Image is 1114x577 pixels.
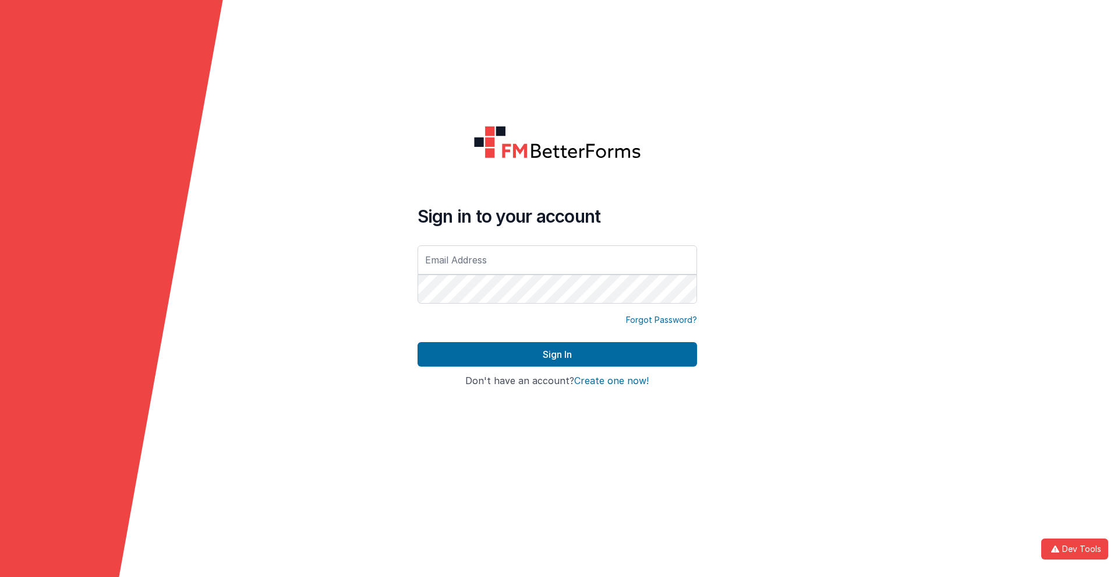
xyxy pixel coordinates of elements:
[418,342,697,367] button: Sign In
[626,314,697,326] a: Forgot Password?
[418,376,697,386] h4: Don't have an account?
[574,376,649,386] button: Create one now!
[418,245,697,275] input: Email Address
[418,206,697,227] h4: Sign in to your account
[1041,539,1108,560] button: Dev Tools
